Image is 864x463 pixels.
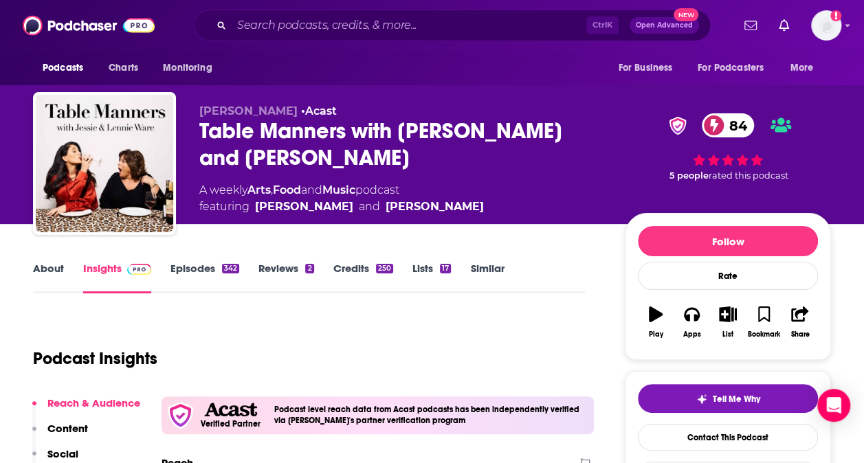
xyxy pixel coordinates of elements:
input: Search podcasts, credits, & more... [232,14,586,36]
button: open menu [33,55,101,81]
span: Logged in as BBRMusicGroup [811,10,841,41]
span: For Business [618,58,672,78]
p: Reach & Audience [47,396,140,409]
img: verfied icon [167,402,194,429]
span: and [301,183,322,196]
button: open menu [608,55,689,81]
div: Open Intercom Messenger [817,389,850,422]
img: Podchaser - Follow, Share and Rate Podcasts [23,12,155,38]
button: Bookmark [746,297,782,347]
button: Reach & Audience [32,396,140,422]
h5: Verified Partner [201,420,261,428]
a: 84 [702,113,754,137]
span: More [790,58,814,78]
span: Open Advanced [636,22,693,29]
div: Share [790,330,809,339]
h1: Podcast Insights [33,348,157,369]
span: 5 people [669,170,709,181]
a: InsightsPodchaser Pro [83,262,151,293]
span: Podcasts [43,58,83,78]
span: , [271,183,273,196]
span: featuring [199,199,484,215]
button: Content [32,422,88,447]
a: Charts [100,55,146,81]
div: A weekly podcast [199,182,484,215]
a: Lennie Ware [386,199,484,215]
span: Monitoring [163,58,212,78]
p: Content [47,422,88,435]
svg: Add a profile image [830,10,841,21]
a: Credits250 [333,262,393,293]
button: open menu [689,55,784,81]
div: List [722,330,733,339]
a: Food [273,183,301,196]
div: 2 [305,264,313,273]
a: Arts [247,183,271,196]
button: Play [638,297,674,347]
button: Apps [674,297,709,347]
span: • [301,104,337,117]
a: Music [322,183,355,196]
a: Contact This Podcast [638,424,818,451]
button: Show profile menu [811,10,841,41]
img: User Profile [811,10,841,41]
span: rated this podcast [709,170,788,181]
a: Reviews2 [258,262,313,293]
img: Table Manners with Jessie and Lennie Ware [36,95,173,232]
h4: Podcast level reach data from Acast podcasts has been independently verified via [PERSON_NAME]'s ... [274,405,588,425]
button: open menu [153,55,230,81]
div: Play [649,330,663,339]
div: Rate [638,262,818,290]
button: Share [782,297,818,347]
span: and [359,199,380,215]
button: Open AdvancedNew [630,17,699,34]
span: Ctrl K [586,16,619,34]
div: 17 [440,264,451,273]
img: Podchaser Pro [127,264,151,275]
div: Search podcasts, credits, & more... [194,10,711,41]
a: Episodes342 [170,262,239,293]
span: 84 [716,113,754,137]
button: open menu [781,55,831,81]
a: Show notifications dropdown [739,14,762,37]
div: Apps [683,330,701,339]
button: List [710,297,746,347]
div: Bookmark [748,330,780,339]
img: Acast [204,403,256,417]
button: tell me why sparkleTell Me Why [638,384,818,413]
img: verified Badge [665,117,691,135]
span: Charts [109,58,138,78]
a: Lists17 [412,262,451,293]
img: tell me why sparkle [696,394,707,405]
div: verified Badge84 5 peoplerated this podcast [625,104,831,190]
span: New [674,8,698,21]
span: [PERSON_NAME] [199,104,298,117]
span: For Podcasters [698,58,764,78]
button: Follow [638,226,818,256]
a: Similar [470,262,504,293]
a: Jessie Ware [255,199,353,215]
p: Social [47,447,78,460]
span: Tell Me Why [713,394,760,405]
div: 250 [376,264,393,273]
a: Show notifications dropdown [773,14,795,37]
div: 342 [222,264,239,273]
a: About [33,262,64,293]
a: Acast [305,104,337,117]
